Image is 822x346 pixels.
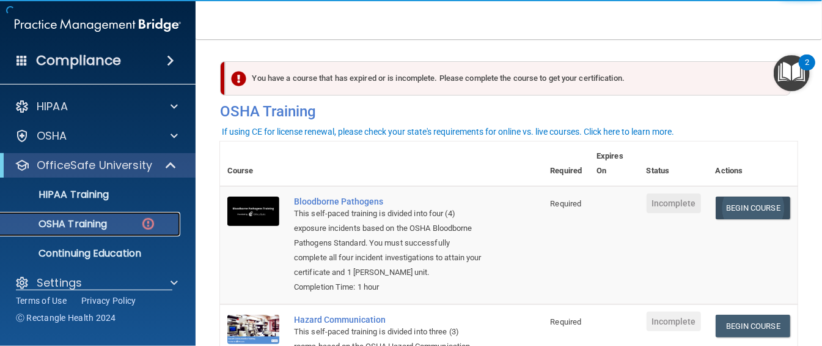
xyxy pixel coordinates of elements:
th: Expires On [589,141,639,186]
h4: OSHA Training [220,103,798,120]
h4: Compliance [36,52,121,69]
a: Privacy Policy [81,295,136,307]
button: Open Resource Center, 2 new notifications [774,55,810,91]
span: Required [551,317,582,326]
a: OfficeSafe University [15,158,177,173]
th: Course [220,141,287,186]
a: Terms of Use [16,295,67,307]
span: Required [551,199,582,208]
span: Ⓒ Rectangle Health 2024 [16,312,116,324]
a: HIPAA [15,99,178,114]
th: Status [639,141,708,186]
span: Incomplete [647,194,701,213]
p: OSHA [37,129,67,143]
p: HIPAA Training [8,189,109,201]
a: Hazard Communication [294,315,482,325]
p: HIPAA [37,99,68,114]
a: OSHA [15,129,178,143]
p: Continuing Education [8,247,175,260]
a: Settings [15,276,178,290]
p: OfficeSafe University [37,158,152,173]
a: Bloodborne Pathogens [294,197,482,206]
div: You have a course that has expired or is incomplete. Please complete the course to get your certi... [225,61,791,96]
div: Completion Time: 1 hour [294,280,482,295]
p: OSHA Training [8,218,107,230]
div: This self-paced training is divided into four (4) exposure incidents based on the OSHA Bloodborne... [294,206,482,280]
button: If using CE for license renewal, please check your state's requirements for online vs. live cours... [220,126,676,138]
div: 2 [805,62,809,78]
img: exclamation-circle-solid-danger.72ef9ffc.png [231,71,246,86]
th: Required [543,141,590,186]
th: Actions [708,141,798,186]
a: Begin Course [716,197,790,219]
p: Settings [37,276,82,290]
img: danger-circle.6113f641.png [141,216,156,231]
div: If using CE for license renewal, please check your state's requirements for online vs. live cours... [222,127,674,136]
span: Incomplete [647,312,701,331]
a: Begin Course [716,315,790,337]
img: PMB logo [15,13,181,37]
